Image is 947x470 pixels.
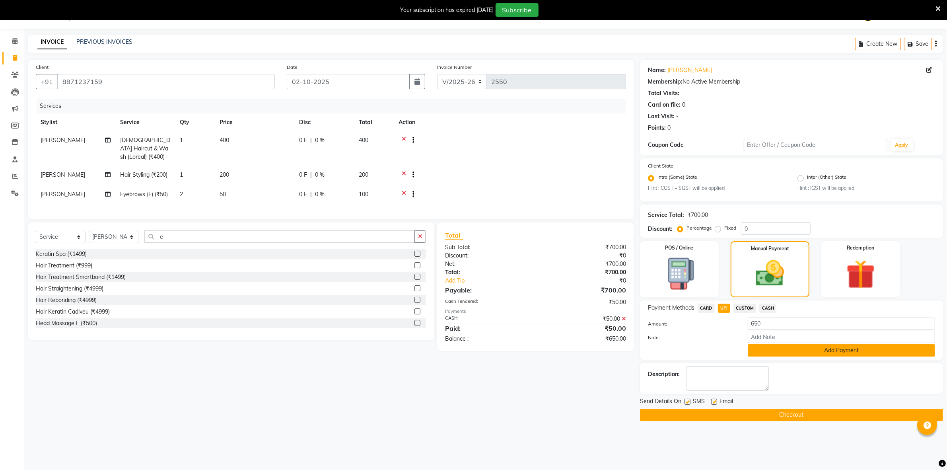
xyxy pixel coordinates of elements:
[648,89,679,98] div: Total Visits:
[354,113,394,131] th: Total
[215,113,294,131] th: Price
[36,113,115,131] th: Stylist
[36,319,97,328] div: Head Massage L (₹500)
[401,6,494,14] div: Your subscription has expired [DATE]
[648,162,673,170] label: Client State
[648,124,666,132] div: Points:
[747,257,793,290] img: _cash.svg
[36,64,49,71] label: Client
[640,409,943,421] button: Checkout
[36,250,87,258] div: Keratin Spa (₹1499)
[439,324,536,333] div: Paid:
[642,320,742,328] label: Amount:
[904,38,932,50] button: Save
[724,224,736,232] label: Fixed
[220,171,229,178] span: 200
[439,268,536,277] div: Total:
[299,136,307,144] span: 0 F
[359,191,368,198] span: 100
[759,304,776,313] span: CASH
[687,211,708,219] div: ₹700.00
[648,78,683,86] div: Membership:
[439,315,536,323] div: CASH
[180,137,183,144] span: 1
[37,99,632,113] div: Services
[667,124,671,132] div: 0
[41,191,85,198] span: [PERSON_NAME]
[76,38,132,45] a: PREVIOUS INVOICES
[310,136,312,144] span: |
[640,397,681,407] span: Send Details On
[496,3,539,17] button: Subscribe
[648,101,681,109] div: Card on file:
[535,324,632,333] div: ₹50.00
[719,397,733,407] span: Email
[439,252,536,260] div: Discount:
[287,64,298,71] label: Date
[439,285,536,295] div: Payable:
[120,137,170,160] span: [DEMOGRAPHIC_DATA] Haircut & Wash (Loreal) (₹400)
[299,171,307,179] span: 0 F
[535,252,632,260] div: ₹0
[36,261,92,270] div: Hair Treatment (₹999)
[748,331,935,343] input: Add Note
[180,171,183,178] span: 1
[748,344,935,357] button: Add Payment
[657,174,697,183] label: Intra (Same) State
[847,244,875,252] label: Redemption
[120,171,167,178] span: Hair Styling (₹200)
[180,191,183,198] span: 2
[359,171,368,178] span: 200
[648,141,744,149] div: Coupon Code
[294,113,354,131] th: Disc
[665,244,694,252] label: POS / Online
[439,335,536,343] div: Balance :
[648,211,684,219] div: Service Total:
[535,285,632,295] div: ₹700.00
[535,268,632,277] div: ₹700.00
[891,139,913,151] button: Apply
[445,308,626,315] div: Payments
[748,318,935,330] input: Amount
[535,298,632,306] div: ₹50.00
[439,243,536,252] div: Sub Total:
[648,370,680,378] div: Description:
[535,315,632,323] div: ₹50.00
[220,191,226,198] span: 50
[751,245,789,252] label: Manual Payment
[37,35,67,49] a: INVOICE
[733,304,756,313] span: CUSTOM
[115,113,175,131] th: Service
[36,285,103,293] div: Hair Straightening (₹4999)
[698,304,715,313] span: CARD
[648,66,666,74] div: Name:
[36,74,58,89] button: +91
[315,190,325,199] span: 0 %
[359,137,368,144] span: 400
[299,190,307,199] span: 0 F
[648,304,694,312] span: Payment Methods
[656,256,703,291] img: _pos-terminal.svg
[648,185,786,192] small: Hint : CGST + SGST will be applied
[648,78,935,86] div: No Active Membership
[535,335,632,343] div: ₹650.00
[220,137,229,144] span: 400
[437,64,472,71] label: Invoice Number
[855,38,901,50] button: Create New
[144,230,415,243] input: Search or Scan
[648,225,673,233] div: Discount:
[36,296,97,304] div: Hair Rebonding (₹4999)
[315,171,325,179] span: 0 %
[445,231,463,240] span: Total
[439,277,552,285] a: Add Tip
[552,277,632,285] div: ₹0
[36,273,126,281] div: Hair Treatment Smartbond (₹1499)
[41,137,85,144] span: [PERSON_NAME]
[175,113,215,131] th: Qty
[394,113,626,131] th: Action
[315,136,325,144] span: 0 %
[310,171,312,179] span: |
[439,260,536,268] div: Net:
[718,304,730,313] span: UPI
[693,397,705,407] span: SMS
